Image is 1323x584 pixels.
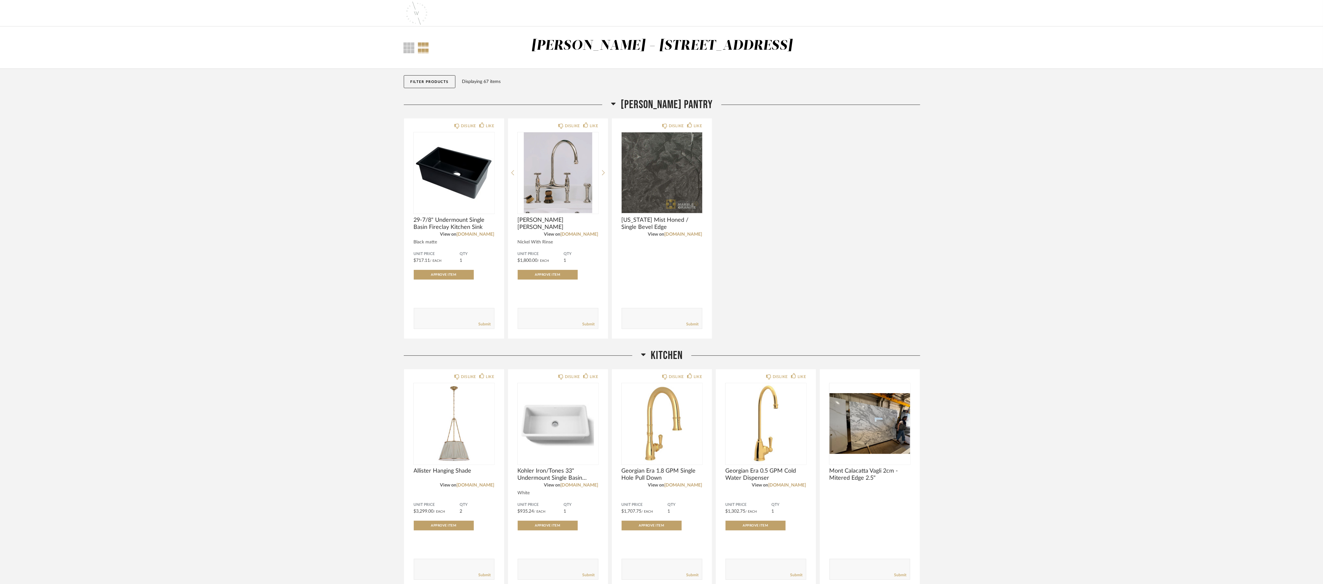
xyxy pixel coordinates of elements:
button: Approve Item [414,521,474,530]
span: / Each [430,259,442,262]
img: undefined [622,132,702,213]
a: [DOMAIN_NAME] [457,483,494,487]
span: QTY [564,502,598,507]
a: [DOMAIN_NAME] [561,483,598,487]
div: Nickel With Rinse [518,240,598,245]
img: undefined [622,383,702,464]
span: 1 [460,258,463,263]
span: QTY [772,502,806,507]
div: DISLIKE [669,123,684,129]
span: 2 [460,509,463,514]
img: undefined [414,383,494,464]
a: Submit [790,572,803,578]
span: / Each [434,510,445,513]
div: DISLIKE [461,123,476,129]
div: White [518,490,598,496]
span: [PERSON_NAME] [PERSON_NAME] [518,217,598,231]
div: DISLIKE [669,374,684,380]
div: DISLIKE [565,374,580,380]
span: Unit Price [518,502,564,507]
span: $935.24 [518,509,534,514]
a: Submit [479,322,491,327]
span: Unit Price [726,502,772,507]
div: DISLIKE [565,123,580,129]
span: Georgian Era 1.8 GPM Single Hole Pull Down [622,467,702,482]
div: DISLIKE [461,374,476,380]
span: View on [544,483,561,487]
span: Approve Item [431,524,456,527]
button: Approve Item [518,270,578,280]
span: Unit Price [622,502,668,507]
span: QTY [564,251,598,257]
img: undefined [414,132,494,213]
span: 29-7/8" Undermount Single Basin Fireclay Kitchen Sink [414,217,494,231]
img: 212c37be-73d7-4dd2-985f-14efb3719ef0.png [404,0,430,26]
span: / Each [534,510,546,513]
a: [DOMAIN_NAME] [561,232,598,237]
span: $1,707.75 [622,509,642,514]
span: [PERSON_NAME] Pantry [621,98,713,112]
span: / Each [642,510,653,513]
span: QTY [460,502,494,507]
a: Submit [583,572,595,578]
span: 1 [564,509,566,514]
span: View on [752,483,768,487]
span: QTY [668,502,702,507]
button: Approve Item [726,521,786,530]
img: undefined [829,383,910,464]
span: QTY [460,251,494,257]
span: Approve Item [639,524,664,527]
span: 1 [772,509,774,514]
span: 1 [668,509,670,514]
span: $3,299.00 [414,509,434,514]
span: View on [440,232,457,237]
div: LIKE [798,374,806,380]
span: View on [648,483,665,487]
div: Black matte [414,240,494,245]
a: Submit [894,572,907,578]
a: [DOMAIN_NAME] [768,483,806,487]
span: Unit Price [414,502,460,507]
span: Approve Item [535,524,560,527]
span: [US_STATE] Mist Honed / Single Bevel Edge [622,217,702,231]
button: Approve Item [622,521,682,530]
span: Georgian Era 0.5 GPM Cold Water Dispenser [726,467,806,482]
button: Approve Item [518,521,578,530]
img: undefined [518,132,598,213]
span: Approve Item [535,273,560,276]
div: Displaying 67 items [462,78,917,85]
span: Mont Calacatta Vagli 2cm - Mitered Edge 2.5" [829,467,910,482]
span: View on [648,232,665,237]
span: Allister Hanging Shade [414,467,494,475]
span: / Each [746,510,757,513]
span: $1,800.00 [518,258,538,263]
span: Approve Item [743,524,768,527]
div: LIKE [486,374,494,380]
button: Approve Item [414,270,474,280]
div: DISLIKE [773,374,788,380]
a: Submit [687,322,699,327]
div: LIKE [486,123,494,129]
a: Submit [583,322,595,327]
div: [PERSON_NAME] - [STREET_ADDRESS] [531,39,792,53]
span: View on [544,232,561,237]
span: Kitchen [651,349,683,363]
a: [DOMAIN_NAME] [665,483,702,487]
a: Submit [479,572,491,578]
a: [DOMAIN_NAME] [457,232,494,237]
img: undefined [726,383,806,464]
span: 1 [564,258,566,263]
button: Filter Products [404,75,456,88]
div: LIKE [694,374,702,380]
span: $1,302.75 [726,509,746,514]
div: LIKE [590,374,598,380]
div: LIKE [694,123,702,129]
a: [DOMAIN_NAME] [665,232,702,237]
span: Unit Price [414,251,460,257]
span: Approve Item [431,273,456,276]
span: / Each [538,259,549,262]
span: Kohler Iron/Tones 33" Undermount Single Basin Enameled Cast Iron Kitchen Sink [518,467,598,482]
a: Submit [687,572,699,578]
span: Unit Price [518,251,564,257]
span: View on [440,483,457,487]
